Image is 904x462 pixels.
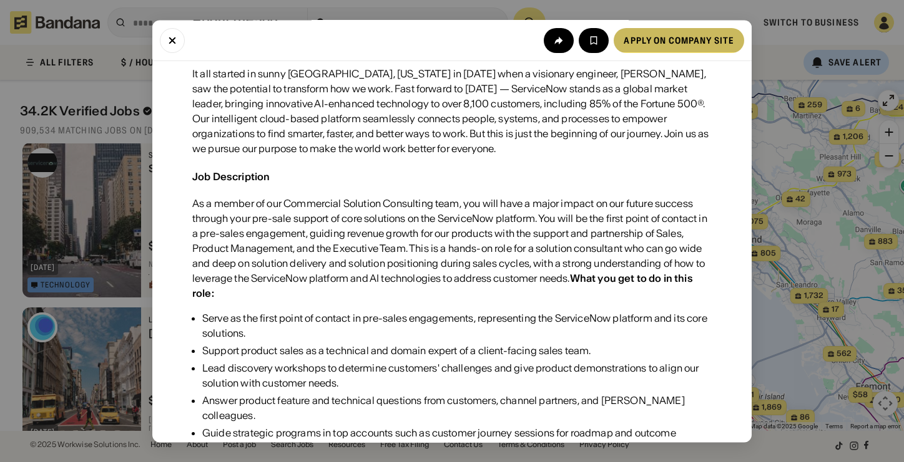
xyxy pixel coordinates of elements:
button: Close [160,27,185,52]
div: Serve as the first point of contact in pre-sales engagements, representing the ServiceNow platfor... [202,311,712,341]
div: As a member of our Commercial Solution Consulting team, you will have a major impact on our futur... [192,196,712,301]
div: Job Description [192,171,270,183]
div: Answer product feature and technical questions from customers, channel partners, and [PERSON_NAME... [202,393,712,423]
div: Apply on company site [624,36,734,44]
div: It all started in sunny [GEOGRAPHIC_DATA], [US_STATE] in [DATE] when a visionary engineer, [PERSO... [192,67,712,156]
div: What you get to do in this role: [192,272,693,300]
div: Support product sales as a technical and domain expert of a client-facing sales team. [202,344,712,359]
div: Guide strategic programs in top accounts such as customer journey sessions for roadmap and outcom... [202,426,712,456]
div: Lead discovery workshops to determine customers' challenges and give product demonstrations to al... [202,361,712,391]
